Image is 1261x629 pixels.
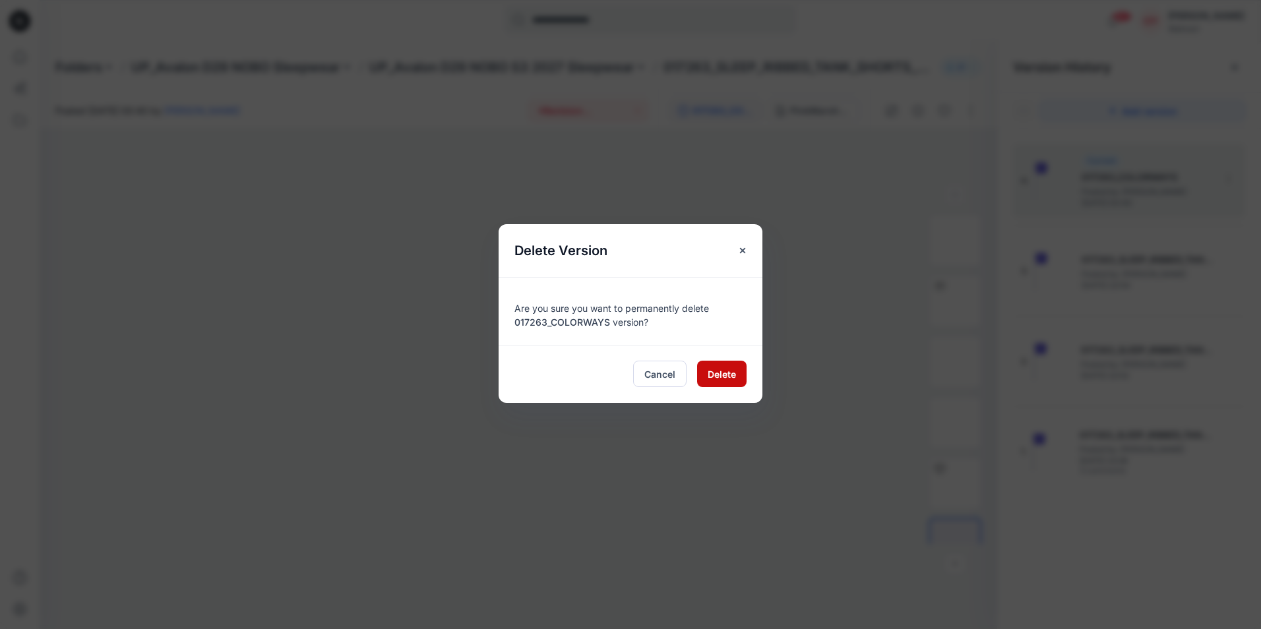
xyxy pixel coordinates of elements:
[731,239,754,262] button: Close
[514,316,610,328] span: 017263_COLORWAYS
[499,224,623,277] h5: Delete Version
[633,361,687,387] button: Cancel
[514,293,747,329] div: Are you sure you want to permanently delete version?
[697,361,747,387] button: Delete
[708,367,736,381] span: Delete
[644,367,675,381] span: Cancel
